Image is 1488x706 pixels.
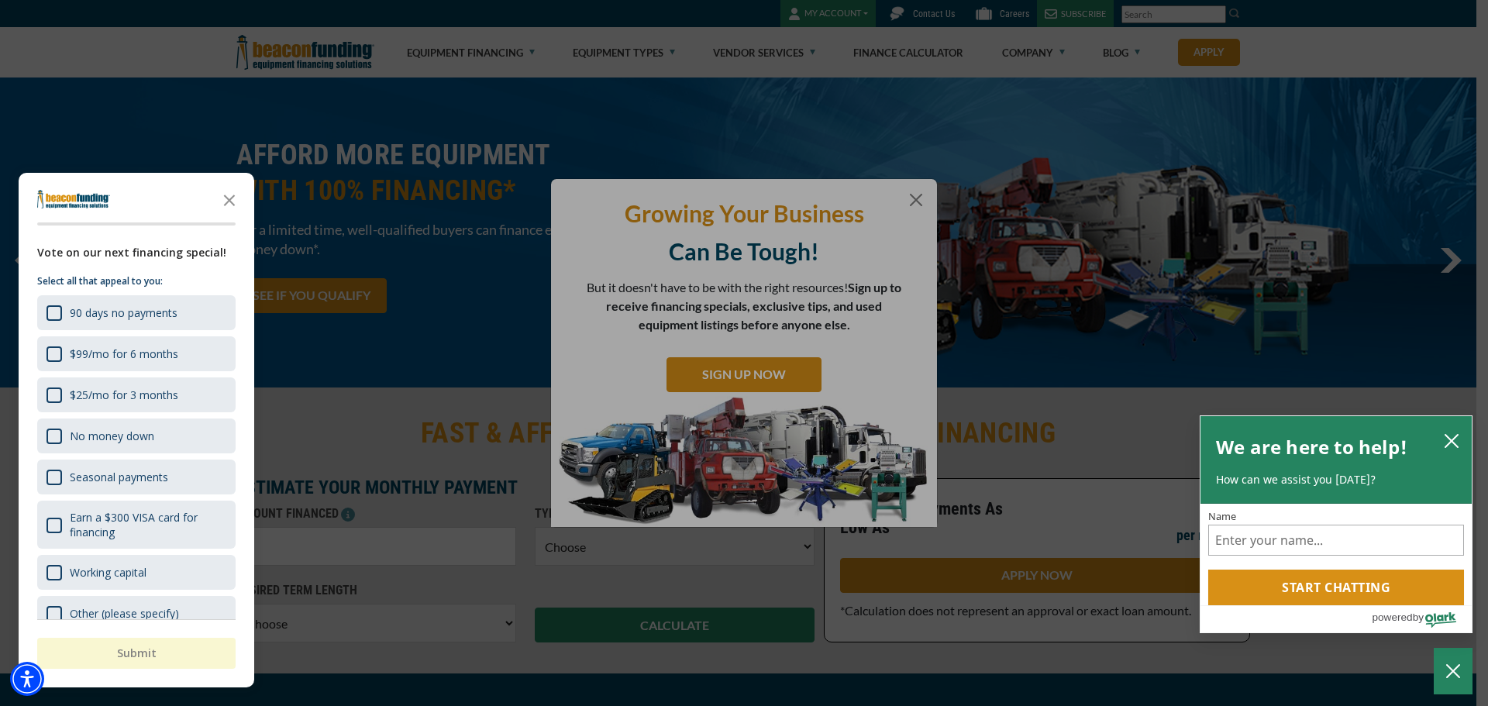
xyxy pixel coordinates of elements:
span: powered [1372,608,1412,627]
a: Powered by Olark [1372,606,1472,632]
img: Company logo [37,190,110,208]
button: Close the survey [214,184,245,215]
div: 90 days no payments [37,295,236,330]
label: Name [1208,511,1464,522]
button: close chatbox [1439,429,1464,451]
div: olark chatbox [1200,415,1472,634]
button: Submit [37,638,236,669]
div: $25/mo for 3 months [70,387,178,402]
div: Survey [19,173,254,687]
button: Start chatting [1208,570,1464,605]
div: Earn a $300 VISA card for financing [37,501,236,549]
div: No money down [70,429,154,443]
div: $99/mo for 6 months [70,346,178,361]
div: Working capital [37,555,236,590]
div: $25/mo for 3 months [37,377,236,412]
div: Accessibility Menu [10,662,44,696]
div: Working capital [70,565,146,580]
p: How can we assist you [DATE]? [1216,472,1456,487]
div: No money down [37,418,236,453]
div: Seasonal payments [70,470,168,484]
div: Earn a $300 VISA card for financing [70,510,226,539]
div: Other (please specify) [70,606,179,621]
button: Close Chatbox [1434,648,1472,694]
div: Other (please specify) [37,596,236,631]
h2: We are here to help! [1216,432,1407,463]
input: Name [1208,525,1464,556]
div: Seasonal payments [37,460,236,494]
span: by [1413,608,1424,627]
p: Select all that appeal to you: [37,274,236,289]
div: 90 days no payments [70,305,177,320]
div: Vote on our next financing special! [37,244,236,261]
div: $99/mo for 6 months [37,336,236,371]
